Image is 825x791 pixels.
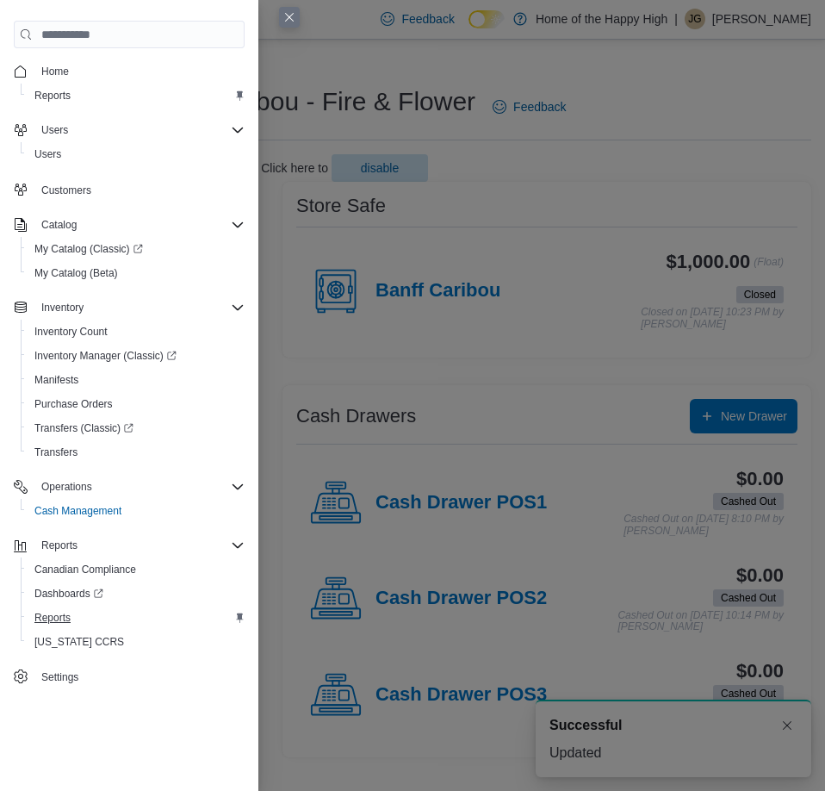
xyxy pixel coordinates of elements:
[7,59,251,84] button: Home
[21,142,251,166] button: Users
[34,61,76,82] a: Home
[34,476,245,497] span: Operations
[41,65,69,78] span: Home
[21,344,251,368] a: Inventory Manager (Classic)
[7,118,251,142] button: Users
[21,557,251,582] button: Canadian Compliance
[41,301,84,315] span: Inventory
[28,144,68,165] a: Users
[34,535,245,556] span: Reports
[34,215,84,235] button: Catalog
[28,85,245,106] span: Reports
[28,632,131,652] a: [US_STATE] CCRS
[34,349,177,363] span: Inventory Manager (Classic)
[28,370,245,390] span: Manifests
[34,666,245,688] span: Settings
[34,611,71,625] span: Reports
[21,392,251,416] button: Purchase Orders
[34,397,113,411] span: Purchase Orders
[34,504,121,518] span: Cash Management
[28,394,245,414] span: Purchase Orders
[41,480,92,494] span: Operations
[34,120,75,140] button: Users
[28,632,245,652] span: Washington CCRS
[21,84,251,108] button: Reports
[34,297,245,318] span: Inventory
[28,346,183,366] a: Inventory Manager (Classic)
[28,442,245,463] span: Transfers
[28,583,110,604] a: Dashboards
[34,421,133,435] span: Transfers (Classic)
[28,321,115,342] a: Inventory Count
[28,370,85,390] a: Manifests
[7,533,251,557] button: Reports
[21,320,251,344] button: Inventory Count
[34,373,78,387] span: Manifests
[41,670,78,684] span: Settings
[34,297,90,318] button: Inventory
[21,630,251,654] button: [US_STATE] CCRS
[34,325,108,339] span: Inventory Count
[34,445,78,459] span: Transfers
[34,147,61,161] span: Users
[28,239,150,259] a: My Catalog (Classic)
[28,321,245,342] span: Inventory Count
[28,607,78,628] a: Reports
[21,606,251,630] button: Reports
[41,184,91,197] span: Customers
[7,475,251,499] button: Operations
[7,213,251,237] button: Catalog
[21,237,251,261] a: My Catalog (Classic)
[41,218,77,232] span: Catalog
[28,559,143,580] a: Canadian Compliance
[28,263,245,283] span: My Catalog (Beta)
[34,587,103,601] span: Dashboards
[7,296,251,320] button: Inventory
[34,563,136,576] span: Canadian Compliance
[28,442,84,463] a: Transfers
[28,559,245,580] span: Canadian Compliance
[28,418,245,439] span: Transfers (Classic)
[28,501,128,521] a: Cash Management
[21,440,251,464] button: Transfers
[34,215,245,235] span: Catalog
[34,667,85,688] a: Settings
[14,52,245,693] nav: Complex example
[28,85,78,106] a: Reports
[34,89,71,103] span: Reports
[34,266,118,280] span: My Catalog (Beta)
[34,242,143,256] span: My Catalog (Classic)
[34,180,98,201] a: Customers
[28,501,245,521] span: Cash Management
[28,263,125,283] a: My Catalog (Beta)
[28,346,245,366] span: Inventory Manager (Classic)
[34,635,124,649] span: [US_STATE] CCRS
[21,368,251,392] button: Manifests
[21,499,251,523] button: Cash Management
[28,583,245,604] span: Dashboards
[7,664,251,689] button: Settings
[28,239,245,259] span: My Catalog (Classic)
[41,539,78,552] span: Reports
[28,418,140,439] a: Transfers (Classic)
[21,261,251,285] button: My Catalog (Beta)
[7,177,251,202] button: Customers
[28,144,245,165] span: Users
[21,582,251,606] a: Dashboards
[21,416,251,440] a: Transfers (Classic)
[34,60,245,82] span: Home
[34,120,245,140] span: Users
[41,123,68,137] span: Users
[28,394,120,414] a: Purchase Orders
[279,7,300,28] button: Close this dialog
[34,178,245,200] span: Customers
[34,535,84,556] button: Reports
[28,607,245,628] span: Reports
[34,476,99,497] button: Operations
